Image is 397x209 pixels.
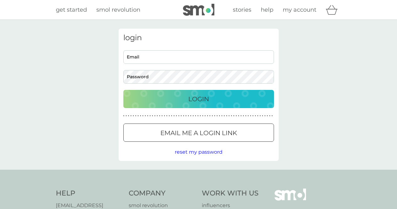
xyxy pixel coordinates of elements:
p: ● [159,114,160,118]
button: Login [123,90,274,108]
p: ● [260,114,261,118]
p: Email me a login link [160,128,237,138]
a: smol revolution [96,5,140,14]
span: help [261,6,273,13]
p: ● [181,114,182,118]
p: ● [245,114,246,118]
p: ● [226,114,227,118]
p: ● [126,114,127,118]
p: ● [157,114,158,118]
p: ● [250,114,251,118]
p: ● [233,114,234,118]
p: ● [264,114,266,118]
p: ● [130,114,131,118]
p: ● [174,114,175,118]
p: ● [190,114,191,118]
p: ● [252,114,254,118]
p: ● [166,114,168,118]
p: ● [169,114,170,118]
p: ● [221,114,223,118]
p: ● [243,114,244,118]
p: ● [171,114,172,118]
span: reset my password [175,149,223,155]
p: ● [197,114,199,118]
p: ● [269,114,271,118]
span: smol revolution [96,6,140,13]
p: ● [209,114,211,118]
p: ● [271,114,273,118]
p: ● [200,114,201,118]
p: ● [147,114,148,118]
p: ● [164,114,165,118]
p: ● [219,114,220,118]
p: ● [217,114,218,118]
p: ● [185,114,187,118]
p: ● [183,114,184,118]
p: ● [231,114,232,118]
span: my account [283,6,316,13]
a: help [261,5,273,14]
p: ● [135,114,137,118]
p: ● [149,114,151,118]
h4: Help [56,189,123,198]
p: ● [224,114,225,118]
p: ● [228,114,230,118]
a: get started [56,5,87,14]
p: ● [236,114,237,118]
p: ● [142,114,144,118]
p: ● [162,114,163,118]
h4: Company [129,189,196,198]
button: Email me a login link [123,124,274,142]
p: ● [212,114,213,118]
p: ● [188,114,189,118]
p: ● [178,114,180,118]
p: ● [133,114,134,118]
p: ● [137,114,139,118]
p: ● [207,114,208,118]
p: ● [152,114,153,118]
p: ● [248,114,249,118]
p: ● [195,114,196,118]
p: ● [202,114,203,118]
img: smol [183,4,214,16]
span: stories [233,6,251,13]
p: ● [176,114,177,118]
p: ● [255,114,256,118]
p: ● [128,114,129,118]
p: ● [214,114,215,118]
p: ● [145,114,146,118]
p: ● [140,114,141,118]
p: ● [262,114,263,118]
button: reset my password [175,148,223,156]
p: ● [267,114,268,118]
p: ● [238,114,239,118]
p: ● [154,114,156,118]
a: stories [233,5,251,14]
a: my account [283,5,316,14]
h4: Work With Us [202,189,259,198]
span: get started [56,6,87,13]
p: ● [205,114,206,118]
p: ● [257,114,259,118]
div: basket [326,3,341,16]
p: ● [240,114,242,118]
p: ● [193,114,194,118]
p: Login [188,94,209,104]
h3: login [123,33,274,42]
p: ● [123,114,125,118]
